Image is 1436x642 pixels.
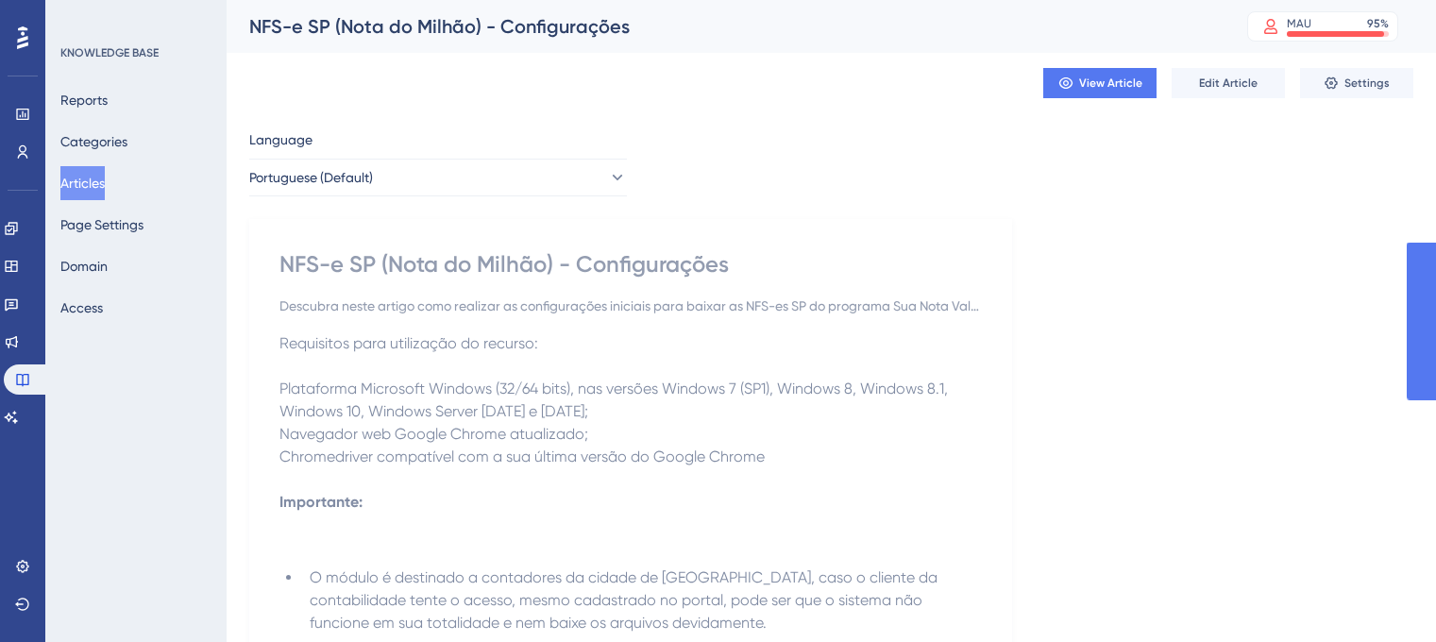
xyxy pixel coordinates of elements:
[249,13,1200,40] div: NFS-e SP (Nota do Milhão) - Configurações
[60,125,127,159] button: Categories
[1367,16,1389,31] div: 95 %
[279,448,765,465] span: Chromedriver compatível com a sua última versão do Google Chrome
[249,128,313,151] span: Language
[60,249,108,283] button: Domain
[60,166,105,200] button: Articles
[60,45,159,60] div: KNOWLEDGE BASE
[60,291,103,325] button: Access
[279,295,982,317] div: Descubra neste artigo como realizar as configurações iniciais para baixar as NFS-es SP do program...
[1172,68,1285,98] button: Edit Article
[1043,68,1157,98] button: View Article
[60,83,108,117] button: Reports
[1357,567,1413,624] iframe: UserGuiding AI Assistant Launcher
[279,380,952,420] span: Plataforma Microsoft Windows (32/64 bits), nas versões Windows 7 (SP1), Windows 8, Windows 8.1, W...
[1287,16,1311,31] div: MAU
[60,208,144,242] button: Page Settings
[1300,68,1413,98] button: Settings
[1199,76,1258,91] span: Edit Article
[249,159,627,196] button: Portuguese (Default)
[1344,76,1390,91] span: Settings
[1079,76,1142,91] span: View Article
[279,334,538,352] span: Requisitos para utilização do recurso:
[279,425,588,443] span: Navegador web Google Chrome atualizado;
[249,166,373,189] span: Portuguese (Default)
[279,249,982,279] div: NFS-e SP (Nota do Milhão) - Configurações
[279,493,363,511] strong: Importante:
[310,568,941,632] span: O módulo é destinado a contadores da cidade de [GEOGRAPHIC_DATA], caso o cliente da contabilidade...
